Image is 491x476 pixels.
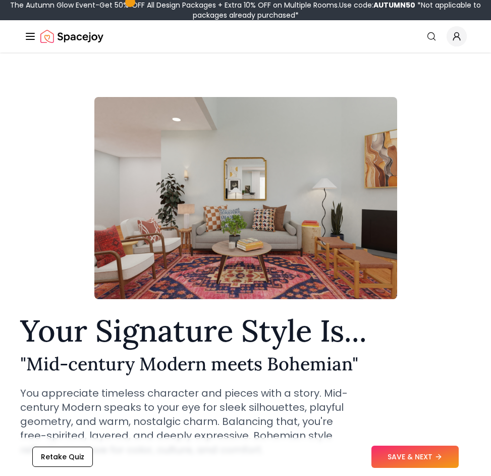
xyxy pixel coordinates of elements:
nav: Global [24,20,467,53]
button: Retake Quiz [32,447,93,467]
img: Spacejoy Logo [40,26,103,46]
h2: " Mid-century Modern meets Bohemian " [20,354,471,374]
h1: Your Signature Style Is... [20,315,471,346]
p: You appreciate timeless character and pieces with a story. Mid-century Modern speaks to your eye ... [20,386,359,457]
a: Spacejoy [40,26,103,46]
button: SAVE & NEXT [371,446,459,468]
img: Mid-century Modern meets Bohemian Style Example [94,97,397,299]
